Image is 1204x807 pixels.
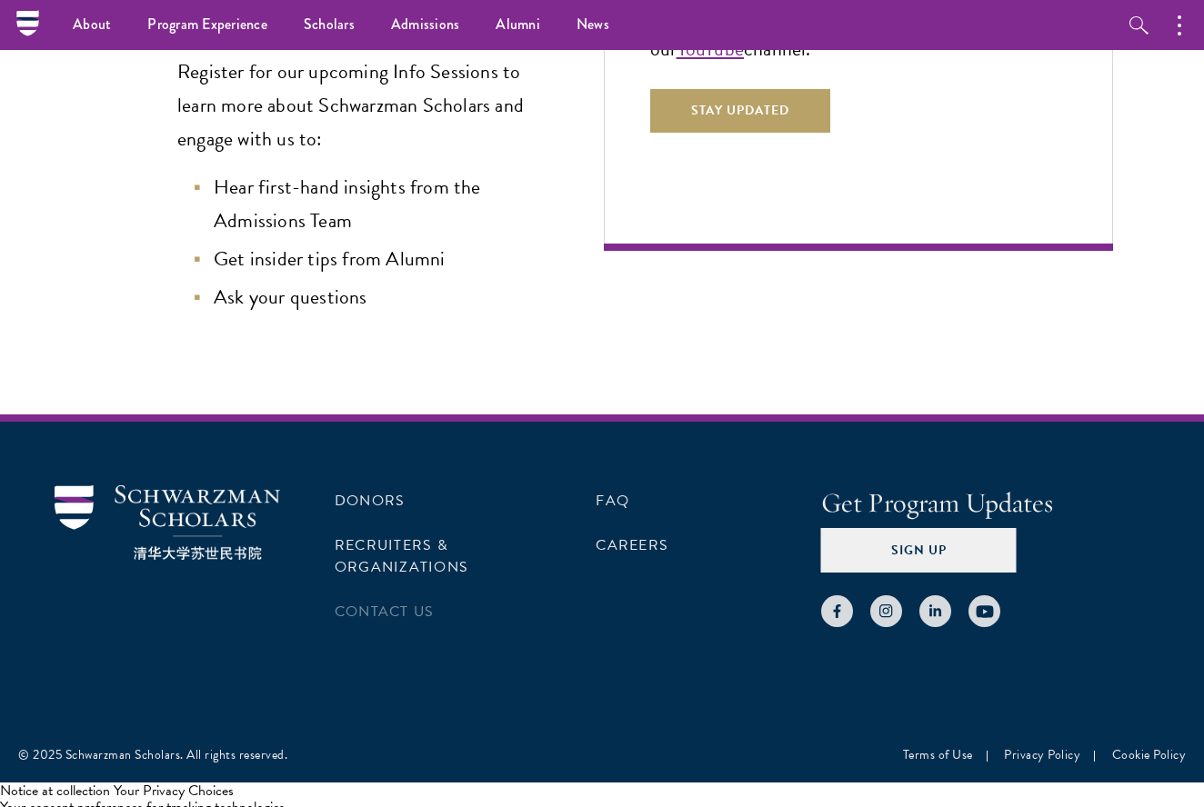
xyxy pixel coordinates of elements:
[114,782,234,799] button: Your Privacy Choices
[335,534,468,578] a: Recruiters & Organizations
[177,55,531,156] p: Register for our upcoming Info Sessions to learn more about Schwarzman Scholars and engage with u...
[821,485,1149,522] h4: Get Program Updates
[821,528,1017,572] button: Sign Up
[335,490,405,512] a: Donors
[650,89,830,133] button: Stay Updated
[196,171,531,238] li: Hear first-hand insights from the Admissions Team
[677,34,744,64] a: YouTube
[55,485,280,561] img: Schwarzman Scholars
[596,490,629,512] a: FAQ
[18,745,287,764] div: © 2025 Schwarzman Scholars. All rights reserved.
[596,534,668,556] a: Careers
[196,281,531,314] li: Ask your questions
[903,745,973,764] a: Terms of Use
[335,601,434,623] a: Contact Us
[1112,745,1187,764] a: Cookie Policy
[1004,745,1080,764] a: Privacy Policy
[196,243,531,276] li: Get insider tips from Alumni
